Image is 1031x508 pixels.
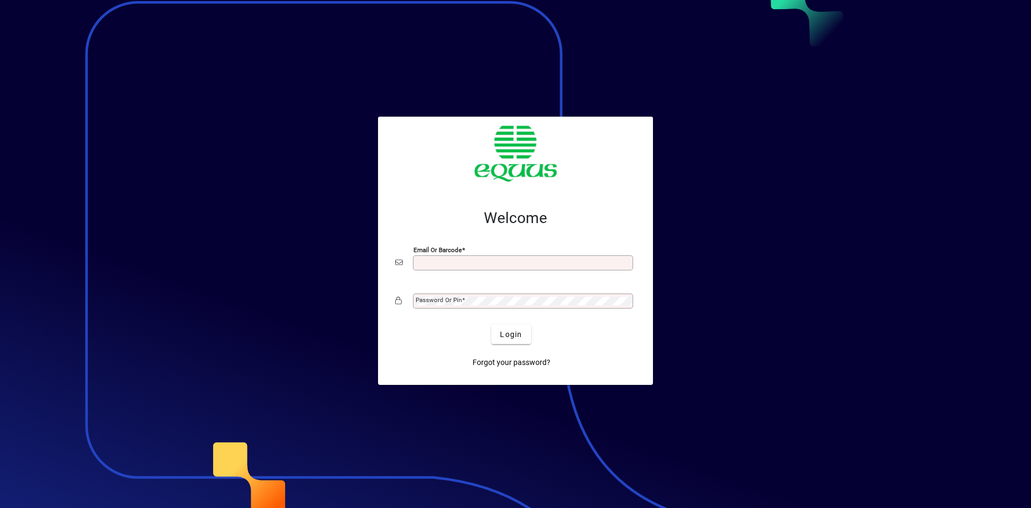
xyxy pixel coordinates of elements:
span: Login [500,329,522,340]
span: Forgot your password? [473,357,550,368]
h2: Welcome [395,209,636,227]
mat-label: Password or Pin [416,296,462,304]
button: Login [491,325,531,344]
a: Forgot your password? [468,353,555,372]
mat-label: Email or Barcode [413,246,462,254]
